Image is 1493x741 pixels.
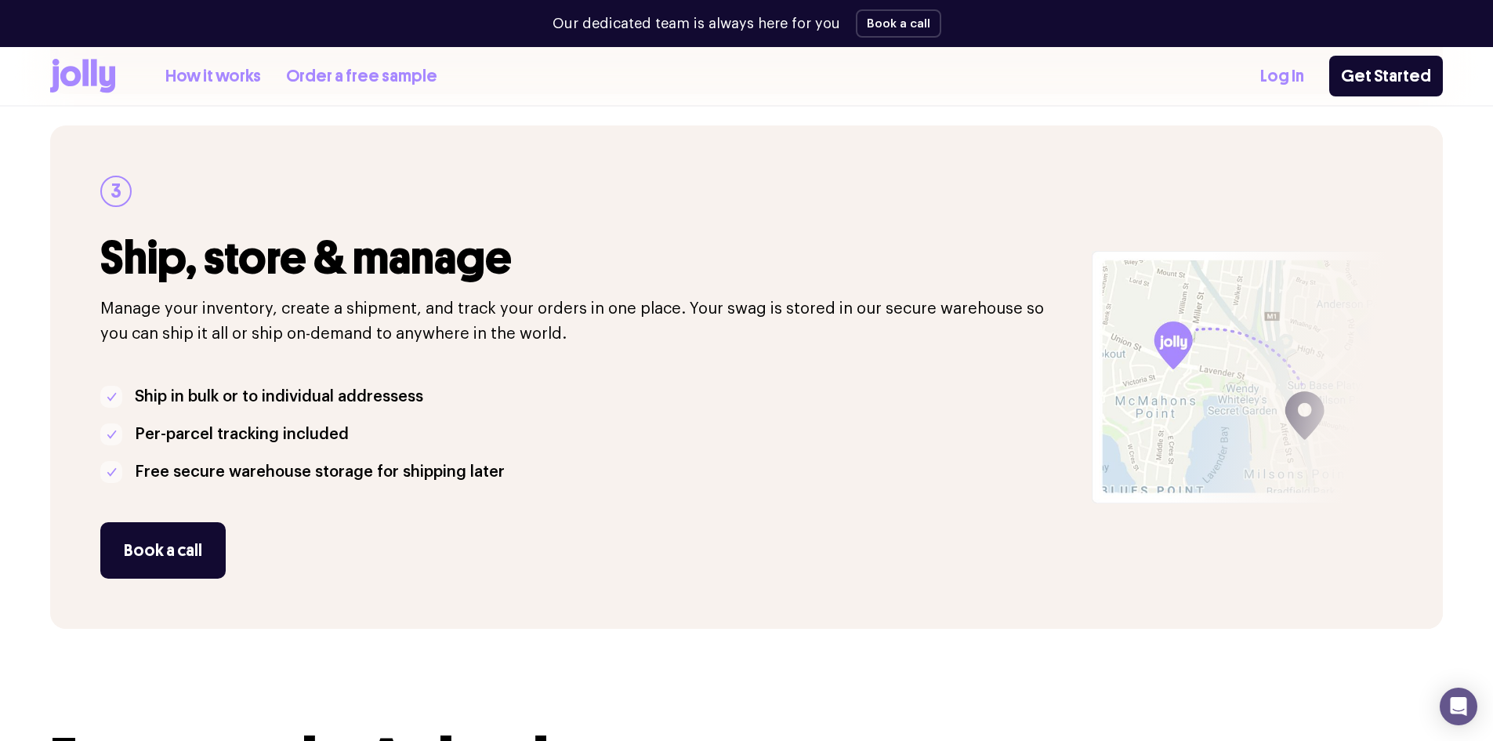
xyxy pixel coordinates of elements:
button: Book a call [856,9,941,38]
button: Book a call [100,522,226,579]
div: 3 [100,176,132,207]
a: Order a free sample [286,64,437,89]
p: Free secure warehouse storage for shipping later [135,459,505,485]
p: Ship in bulk or to individual addressess [135,384,423,409]
a: How it works [165,64,261,89]
div: Open Intercom Messenger [1440,688,1477,725]
h3: Ship, store & manage [100,232,1073,284]
p: Our dedicated team is always here for you [553,13,840,35]
a: Get Started [1329,56,1443,96]
p: Manage your inventory, create a shipment, and track your orders in one place. Your swag is stored... [100,296,1073,347]
p: Per-parcel tracking included [135,422,349,447]
a: Log In [1260,64,1304,89]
